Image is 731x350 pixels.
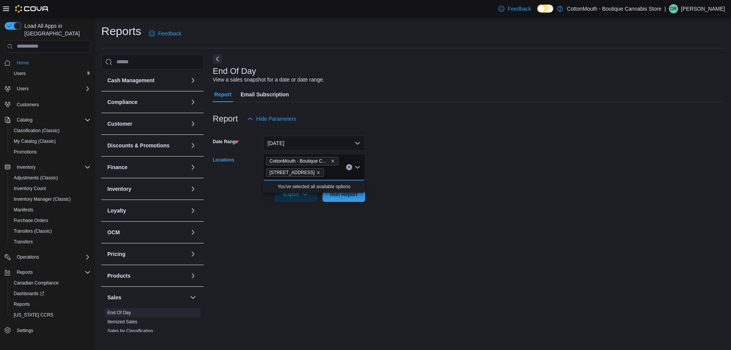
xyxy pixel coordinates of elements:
[14,228,52,234] span: Transfers (Classic)
[11,310,56,320] a: [US_STATE] CCRS
[14,99,91,109] span: Customers
[14,291,44,297] span: Dashboards
[188,184,198,193] button: Inventory
[2,267,94,278] button: Reports
[14,239,33,245] span: Transfers
[107,163,128,171] h3: Finance
[11,69,29,78] a: Users
[14,326,36,335] a: Settings
[188,293,198,302] button: Sales
[146,26,184,41] a: Feedback
[11,216,51,225] a: Purchase Orders
[14,280,59,286] span: Canadian Compliance
[8,194,94,205] button: Inventory Manager (Classic)
[14,115,35,125] button: Catalog
[14,58,32,67] a: Home
[508,5,531,13] span: Feedback
[214,87,231,102] span: Report
[107,77,187,84] button: Cash Management
[244,111,299,126] button: Hide Parameters
[107,250,187,258] button: Pricing
[101,24,141,39] h1: Reports
[330,190,358,198] span: Run Report
[11,69,91,78] span: Users
[681,4,725,13] p: [PERSON_NAME]
[14,268,36,277] button: Reports
[8,125,94,136] button: Classification (Classic)
[330,159,335,163] button: Remove CottonMouth - Boutique Cannabis Store from selection in this group
[107,250,125,258] h3: Pricing
[2,325,94,336] button: Settings
[8,136,94,147] button: My Catalog (Classic)
[17,164,35,170] span: Inventory
[11,137,91,146] span: My Catalog (Classic)
[275,187,317,202] button: Export
[14,84,91,93] span: Users
[270,157,329,165] span: CottonMouth - Boutique Cannabis Store
[213,157,235,163] label: Locations
[213,139,240,145] label: Date Range
[107,185,187,193] button: Inventory
[2,115,94,125] button: Catalog
[14,163,91,172] span: Inventory
[11,310,91,320] span: Washington CCRS
[669,4,678,13] div: Dani Russo
[8,226,94,237] button: Transfers (Classic)
[11,205,91,214] span: Manifests
[14,70,26,77] span: Users
[17,117,32,123] span: Catalog
[107,272,187,280] button: Products
[14,100,42,109] a: Customers
[15,5,49,13] img: Cova
[11,126,63,135] a: Classification (Classic)
[158,30,181,37] span: Feedback
[266,157,338,165] span: CottonMouth - Boutique Cannabis Store
[107,310,131,315] a: End Of Day
[241,87,289,102] span: Email Subscription
[567,4,661,13] p: CottonMouth - Boutique Cannabis Store
[11,237,91,246] span: Transfers
[188,228,198,237] button: OCM
[11,237,36,246] a: Transfers
[11,147,91,157] span: Promotions
[11,205,36,214] a: Manifests
[188,206,198,215] button: Loyalty
[11,216,91,225] span: Purchase Orders
[664,4,666,13] p: |
[107,142,169,149] h3: Discounts & Promotions
[11,300,91,309] span: Reports
[8,183,94,194] button: Inventory Count
[107,319,137,325] span: Itemized Sales
[495,1,534,16] a: Feedback
[11,126,91,135] span: Classification (Classic)
[17,328,33,334] span: Settings
[107,294,187,301] button: Sales
[107,120,132,128] h3: Customer
[14,138,56,144] span: My Catalog (Classic)
[8,205,94,215] button: Manifests
[8,299,94,310] button: Reports
[107,294,121,301] h3: Sales
[107,120,187,128] button: Customer
[14,163,38,172] button: Inventory
[17,269,33,275] span: Reports
[270,169,315,176] span: [STREET_ADDRESS]
[11,173,61,182] a: Adjustments (Classic)
[2,252,94,262] button: Operations
[11,195,91,204] span: Inventory Manager (Classic)
[17,102,39,108] span: Customers
[17,60,29,66] span: Home
[14,253,42,262] button: Operations
[107,310,131,316] span: End Of Day
[107,142,187,149] button: Discounts & Promotions
[14,84,32,93] button: Users
[11,195,74,204] a: Inventory Manager (Classic)
[14,253,91,262] span: Operations
[188,163,198,172] button: Finance
[14,58,91,67] span: Home
[107,207,187,214] button: Loyalty
[213,114,238,123] h3: Report
[322,187,365,202] button: Run Report
[8,147,94,157] button: Promotions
